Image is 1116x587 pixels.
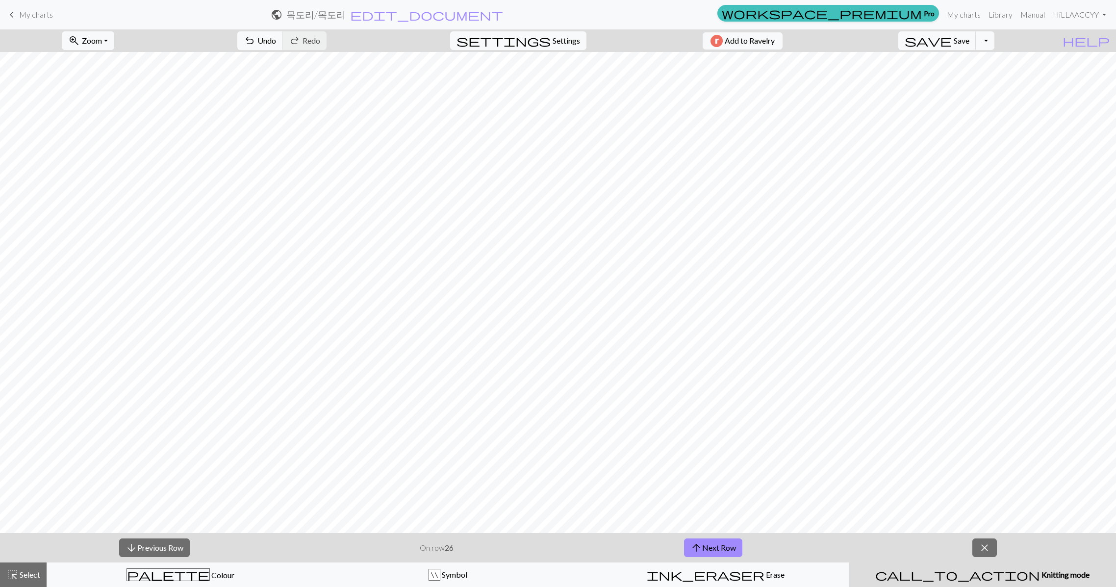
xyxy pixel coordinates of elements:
[127,568,209,582] span: palette
[1049,5,1110,25] a: HiLLAACCYY
[6,568,18,582] span: highlight_alt
[47,562,314,587] button: Colour
[429,569,440,581] div: "
[582,562,849,587] button: Erase
[271,8,282,22] span: public
[764,570,785,579] span: Erase
[126,541,137,555] span: arrow_downward
[1016,5,1049,25] a: Manual
[119,538,190,557] button: Previous Row
[257,36,276,45] span: Undo
[647,568,764,582] span: ink_eraser
[1040,570,1090,579] span: Knitting mode
[898,31,976,50] button: Save
[237,31,283,50] button: Undo
[6,6,53,23] a: My charts
[710,35,723,47] img: Ravelry
[18,570,40,579] span: Select
[725,35,775,47] span: Add to Ravelry
[68,34,80,48] span: zoom_in
[849,562,1116,587] button: Knitting mode
[244,34,255,48] span: undo
[943,5,985,25] a: My charts
[1063,34,1110,48] span: help
[457,34,551,48] span: settings
[954,36,969,45] span: Save
[440,570,467,579] span: Symbol
[286,9,346,20] h2: 목도리 / 목도리
[62,31,114,50] button: Zoom
[684,538,742,557] button: Next Row
[314,562,582,587] button: " Symbol
[450,31,586,50] button: SettingsSettings
[703,32,783,50] button: Add to Ravelry
[19,10,53,19] span: My charts
[6,8,18,22] span: keyboard_arrow_left
[690,541,702,555] span: arrow_upward
[979,541,990,555] span: close
[905,34,952,48] span: save
[875,568,1040,582] span: call_to_action
[445,543,454,552] strong: 26
[553,35,580,47] span: Settings
[82,36,102,45] span: Zoom
[457,35,551,47] i: Settings
[420,542,454,554] p: On row
[350,8,503,22] span: edit_document
[722,6,922,20] span: workspace_premium
[717,5,939,22] a: Pro
[210,570,234,580] span: Colour
[985,5,1016,25] a: Library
